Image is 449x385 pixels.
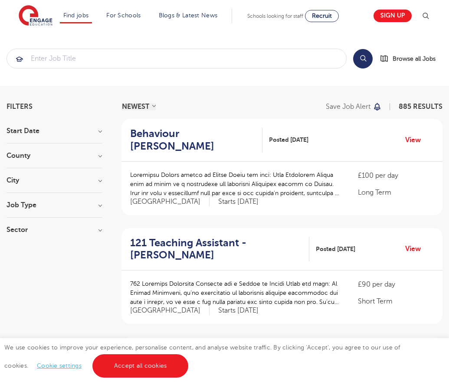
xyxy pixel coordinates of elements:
span: [GEOGRAPHIC_DATA] [130,197,210,206]
button: Save job alert [326,103,382,110]
a: 121 Teaching Assistant - [PERSON_NAME] [130,237,309,262]
p: Starts [DATE] [218,197,259,206]
span: Schools looking for staff [247,13,303,19]
h3: Job Type [7,202,102,209]
span: 885 RESULTS [399,103,442,111]
h3: City [7,177,102,184]
span: Recruit [312,13,332,19]
h3: Start Date [7,127,102,134]
a: Find jobs [63,12,89,19]
span: We use cookies to improve your experience, personalise content, and analyse website traffic. By c... [4,344,400,369]
span: [GEOGRAPHIC_DATA] [130,306,210,315]
div: Submit [7,49,347,69]
a: View [405,243,427,254]
a: Sign up [374,10,412,22]
p: 762 Loremips Dolorsita Consecte adi e Seddoe te Incidi Utlab etd magn: Al Enimad Minimveni, qu’no... [130,279,341,307]
a: Blogs & Latest News [159,12,218,19]
a: For Schools [106,12,141,19]
p: Save job alert [326,103,370,110]
a: Cookie settings [37,362,82,369]
a: Recruit [305,10,339,22]
p: Starts [DATE] [218,306,259,315]
p: Short Term [358,296,434,307]
span: Posted [DATE] [316,245,355,254]
span: Browse all Jobs [393,54,436,64]
span: Filters [7,103,33,110]
p: £90 per day [358,279,434,290]
a: Browse all Jobs [380,54,442,64]
h2: 121 Teaching Assistant - [PERSON_NAME] [130,237,302,262]
a: Accept all cookies [92,354,189,378]
span: Posted [DATE] [269,135,308,144]
p: Long Term [358,187,434,198]
h2: Behaviour [PERSON_NAME] [130,127,256,153]
h3: Sector [7,226,102,233]
a: View [405,134,427,146]
img: Engage Education [19,5,52,27]
p: Loremipsu Dolors ametco ad Elitse Doeiu tem inci: Utla Etdolorem Aliqua enim ad minim ve q nostru... [130,170,341,198]
h3: County [7,152,102,159]
a: Behaviour [PERSON_NAME] [130,127,262,153]
input: Submit [7,49,346,68]
p: £100 per day [358,170,434,181]
button: Search [353,49,373,69]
